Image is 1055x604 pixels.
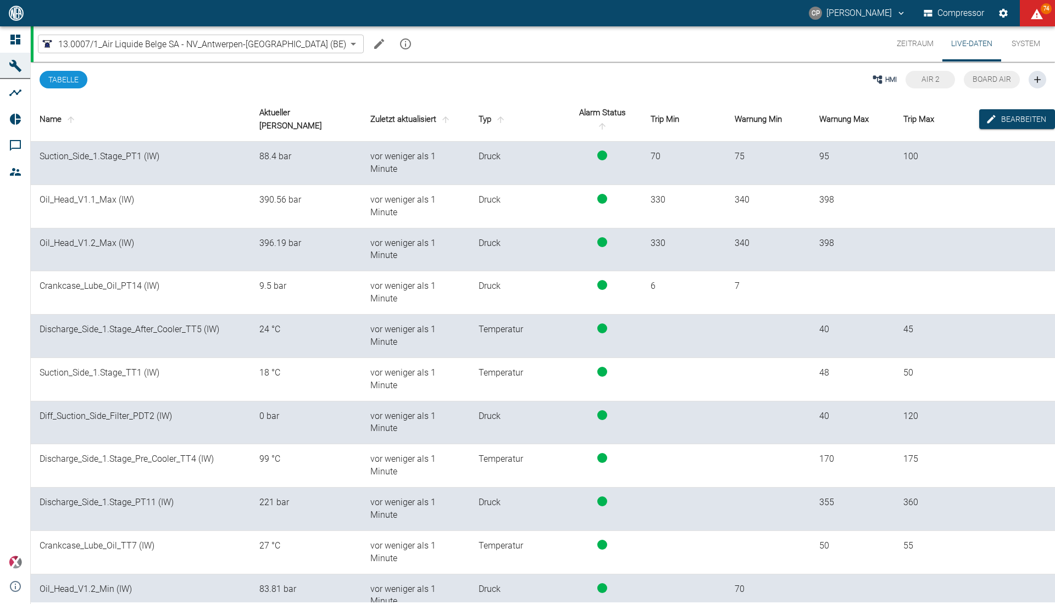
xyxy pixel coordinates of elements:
[9,556,22,569] img: Xplore Logo
[819,451,886,466] div: 170
[819,494,886,509] div: 355
[563,97,641,142] th: Alarm Status
[895,97,979,142] th: Trip Max
[819,365,886,379] div: 48
[259,150,353,163] div: 88.4 bar
[903,365,970,379] div: 50
[470,401,563,445] td: Druck
[735,148,802,163] div: 75
[259,453,353,466] div: 99 °C
[651,278,718,293] div: 6
[1001,26,1051,61] button: System
[31,228,251,272] td: Oil_Head_V1.2_Max (IW)
[370,150,461,176] div: 11.10.2025, 17:19:55
[493,115,508,125] span: sort-type
[921,3,987,23] button: Compressor
[470,531,563,574] td: Temperatur
[597,237,607,247] span: status-running
[735,192,802,206] div: 340
[31,271,251,315] td: Crankcase_Lube_Oil_PT14 (IW)
[259,583,353,596] div: 83.8125 bar
[979,109,1055,130] button: edit-alarms
[470,228,563,272] td: Druck
[903,494,970,509] div: 360
[597,410,607,420] span: status-running
[31,97,251,142] th: Name
[259,237,353,250] div: 396.1875 bar
[470,444,563,488] td: Temperatur
[31,444,251,488] td: Discharge_Side_1.Stage_Pre_Cooler_TT4 (IW)
[370,194,461,219] div: 11.10.2025, 17:19:55
[993,3,1013,23] button: Einstellungen
[470,488,563,531] td: Druck
[819,408,886,423] div: 40
[651,192,718,206] div: 330
[642,97,726,142] th: Trip Min
[597,367,607,377] span: status-running
[31,488,251,531] td: Discharge_Side_1.Stage_PT11 (IW)
[651,235,718,250] div: 330
[259,194,353,206] div: 390.5625 bar
[370,410,461,435] div: 11.10.2025, 17:19:55
[819,148,886,163] div: 95
[370,280,461,305] div: 11.10.2025, 17:19:55
[903,538,970,552] div: 55
[470,185,563,228] td: Druck
[370,323,461,349] div: 11.10.2025, 17:19:55
[735,278,802,293] div: 7
[470,271,563,315] td: Druck
[31,142,251,185] td: Suction_Side_1.Stage_PT1 (IW)
[735,581,802,596] div: 70
[31,531,251,574] td: Crankcase_Lube_Oil_TT7 (IW)
[597,453,607,463] span: status-running
[64,115,78,125] span: sort-name
[470,358,563,401] td: Temperatur
[370,367,461,392] div: 11.10.2025, 17:19:55
[259,496,353,509] div: 221 bar
[819,235,886,250] div: 398
[597,496,607,506] span: status-running
[259,367,353,379] div: 18 °C
[1041,3,1052,14] span: 74
[973,75,1011,83] span: Board Air
[370,453,461,478] div: 11.10.2025, 17:19:55
[735,235,802,250] div: 340
[370,496,461,522] div: 11.10.2025, 17:19:55
[259,323,353,336] div: 24 °C
[903,148,970,163] div: 100
[921,75,940,83] span: Air 2
[807,3,908,23] button: christoph.palm@neuman-esser.com
[597,540,607,550] span: status-running
[259,540,353,552] div: 27 °C
[651,148,718,163] div: 70
[370,237,461,262] div: 11.10.2025, 17:19:55
[259,410,353,423] div: 0 bar
[31,315,251,358] td: Discharge_Side_1.Stage_After_Cooler_TT5 (IW)
[470,315,563,358] td: Temperatur
[370,540,461,565] div: 11.10.2025, 17:19:55
[810,97,895,142] th: Warnung Max
[31,185,251,228] td: Oil_Head_V1.1_Max (IW)
[259,280,353,293] div: 9.5 bar
[8,5,25,20] img: logo
[31,401,251,445] td: Diff_Suction_Side_Filter_PDT2 (IW)
[903,321,970,336] div: 45
[888,26,942,61] button: Zeitraum
[903,408,970,423] div: 120
[903,451,970,466] div: 175
[58,38,346,51] span: 13.0007/1_Air Liquide Belge SA - NV_Antwerpen-[GEOGRAPHIC_DATA] (BE)
[809,7,822,20] div: CP
[819,321,886,336] div: 40
[395,33,417,55] button: mission info
[819,192,886,206] div: 398
[885,75,897,85] span: HMI
[368,33,390,55] button: Machine bearbeiten
[597,194,607,204] span: status-running
[438,115,453,125] span: sort-time
[595,121,609,131] span: sort-status
[597,583,607,593] span: status-running
[597,150,607,160] span: status-running
[597,280,607,290] span: status-running
[470,142,563,185] td: Druck
[362,97,470,142] th: Zuletzt aktualisiert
